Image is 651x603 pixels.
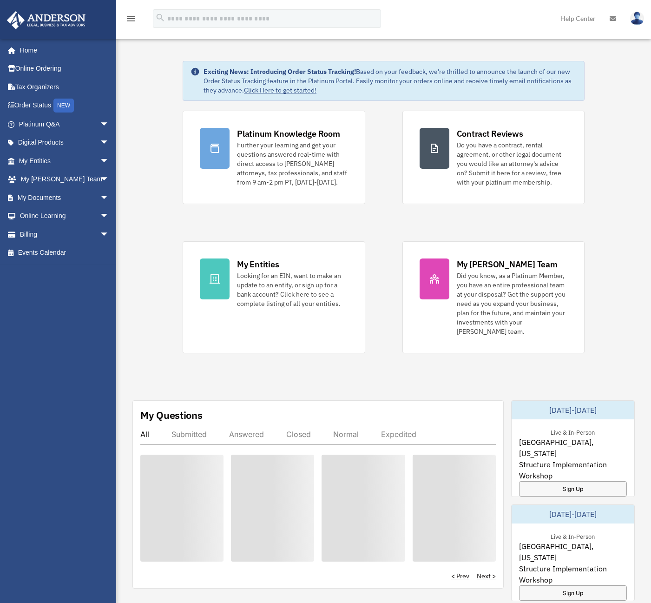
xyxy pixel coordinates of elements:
a: Digital Productsarrow_drop_down [7,133,123,152]
div: My Entities [237,258,279,270]
a: Order StatusNEW [7,96,123,115]
a: Platinum Q&Aarrow_drop_down [7,115,123,133]
a: Sign Up [519,585,627,601]
div: NEW [53,99,74,113]
div: Expedited [381,430,416,439]
div: Further your learning and get your questions answered real-time with direct access to [PERSON_NAM... [237,140,348,187]
img: User Pic [630,12,644,25]
div: Based on your feedback, we're thrilled to announce the launch of our new Order Status Tracking fe... [204,67,577,95]
div: Normal [333,430,359,439]
i: menu [125,13,137,24]
a: Platinum Knowledge Room Further your learning and get your questions answered real-time with dire... [183,111,365,204]
a: My Documentsarrow_drop_down [7,188,123,207]
a: Online Ordering [7,60,123,78]
span: arrow_drop_down [100,225,118,244]
div: [DATE]-[DATE] [512,401,634,419]
a: Contract Reviews Do you have a contract, rental agreement, or other legal document you would like... [402,111,585,204]
a: My [PERSON_NAME] Teamarrow_drop_down [7,170,123,189]
span: arrow_drop_down [100,115,118,134]
a: Click Here to get started! [244,86,316,94]
a: Home [7,41,118,60]
span: arrow_drop_down [100,152,118,171]
a: < Prev [451,571,469,581]
a: My Entities Looking for an EIN, want to make an update to an entity, or sign up for a bank accoun... [183,241,365,353]
a: Online Learningarrow_drop_down [7,207,123,225]
a: Next > [477,571,496,581]
div: Closed [286,430,311,439]
span: [GEOGRAPHIC_DATA], [US_STATE] [519,541,627,563]
span: Structure Implementation Workshop [519,563,627,585]
span: [GEOGRAPHIC_DATA], [US_STATE] [519,437,627,459]
a: Events Calendar [7,244,123,262]
img: Anderson Advisors Platinum Portal [4,11,88,29]
div: My Questions [140,408,203,422]
span: arrow_drop_down [100,207,118,226]
div: Did you know, as a Platinum Member, you have an entire professional team at your disposal? Get th... [457,271,567,336]
strong: Exciting News: Introducing Order Status Tracking! [204,67,356,76]
div: All [140,430,149,439]
div: [DATE]-[DATE] [512,505,634,523]
div: Answered [229,430,264,439]
i: search [155,13,165,23]
a: menu [125,16,137,24]
div: My [PERSON_NAME] Team [457,258,558,270]
span: arrow_drop_down [100,133,118,152]
span: arrow_drop_down [100,188,118,207]
div: Submitted [171,430,207,439]
div: Contract Reviews [457,128,523,139]
a: Sign Up [519,481,627,497]
div: Platinum Knowledge Room [237,128,340,139]
a: Tax Organizers [7,78,123,96]
a: My Entitiesarrow_drop_down [7,152,123,170]
a: My [PERSON_NAME] Team Did you know, as a Platinum Member, you have an entire professional team at... [402,241,585,353]
a: Billingarrow_drop_down [7,225,123,244]
div: Live & In-Person [543,427,602,437]
div: Looking for an EIN, want to make an update to an entity, or sign up for a bank account? Click her... [237,271,348,308]
span: arrow_drop_down [100,170,118,189]
div: Live & In-Person [543,531,602,541]
span: Structure Implementation Workshop [519,459,627,481]
div: Do you have a contract, rental agreement, or other legal document you would like an attorney's ad... [457,140,567,187]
